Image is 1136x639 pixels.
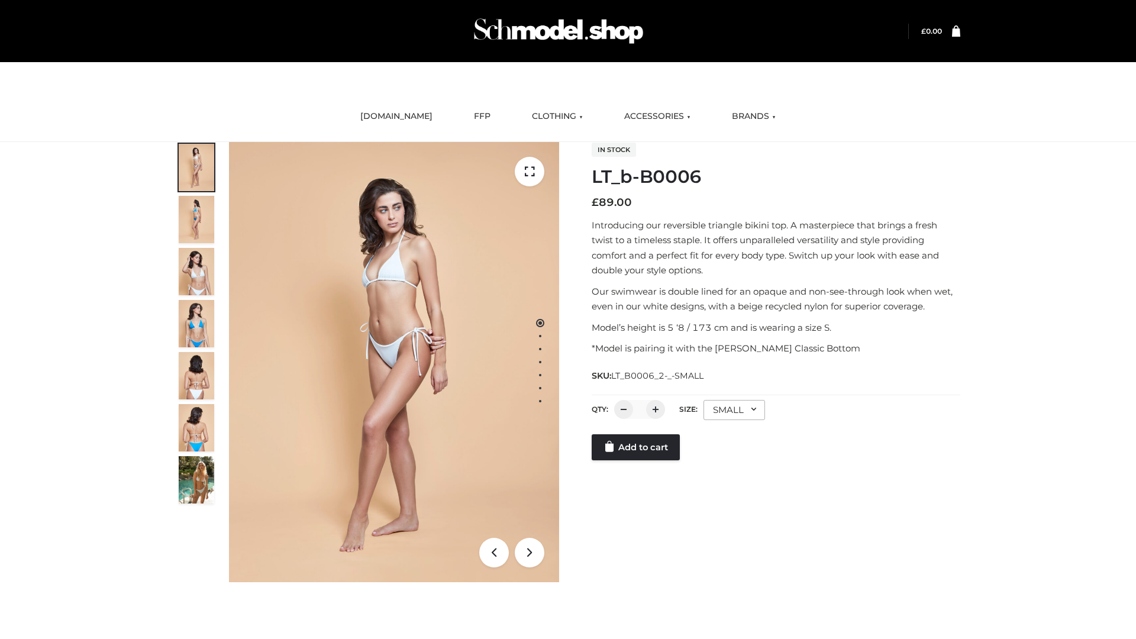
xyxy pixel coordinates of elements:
a: £0.00 [921,27,942,35]
p: Model’s height is 5 ‘8 / 173 cm and is wearing a size S. [592,320,960,335]
a: CLOTHING [523,104,592,130]
span: SKU: [592,369,705,383]
span: In stock [592,143,636,157]
p: *Model is pairing it with the [PERSON_NAME] Classic Bottom [592,341,960,356]
a: FFP [465,104,499,130]
a: [DOMAIN_NAME] [351,104,441,130]
img: ArielClassicBikiniTop_CloudNine_AzureSky_OW114ECO_7-scaled.jpg [179,352,214,399]
img: ArielClassicBikiniTop_CloudNine_AzureSky_OW114ECO_1 [229,142,559,582]
div: SMALL [703,400,765,420]
span: £ [592,196,599,209]
h1: LT_b-B0006 [592,166,960,188]
bdi: 0.00 [921,27,942,35]
a: Add to cart [592,434,680,460]
img: ArielClassicBikiniTop_CloudNine_AzureSky_OW114ECO_8-scaled.jpg [179,404,214,451]
img: Arieltop_CloudNine_AzureSky2.jpg [179,456,214,504]
img: ArielClassicBikiniTop_CloudNine_AzureSky_OW114ECO_4-scaled.jpg [179,300,214,347]
label: Size: [679,405,698,414]
a: BRANDS [723,104,785,130]
label: QTY: [592,405,608,414]
span: £ [921,27,926,35]
img: ArielClassicBikiniTop_CloudNine_AzureSky_OW114ECO_3-scaled.jpg [179,248,214,295]
p: Introducing our reversible triangle bikini top. A masterpiece that brings a fresh twist to a time... [592,218,960,278]
img: Schmodel Admin 964 [470,8,647,54]
span: LT_B0006_2-_-SMALL [611,370,703,381]
a: ACCESSORIES [615,104,699,130]
img: ArielClassicBikiniTop_CloudNine_AzureSky_OW114ECO_1-scaled.jpg [179,144,214,191]
p: Our swimwear is double lined for an opaque and non-see-through look when wet, even in our white d... [592,284,960,314]
img: ArielClassicBikiniTop_CloudNine_AzureSky_OW114ECO_2-scaled.jpg [179,196,214,243]
bdi: 89.00 [592,196,632,209]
